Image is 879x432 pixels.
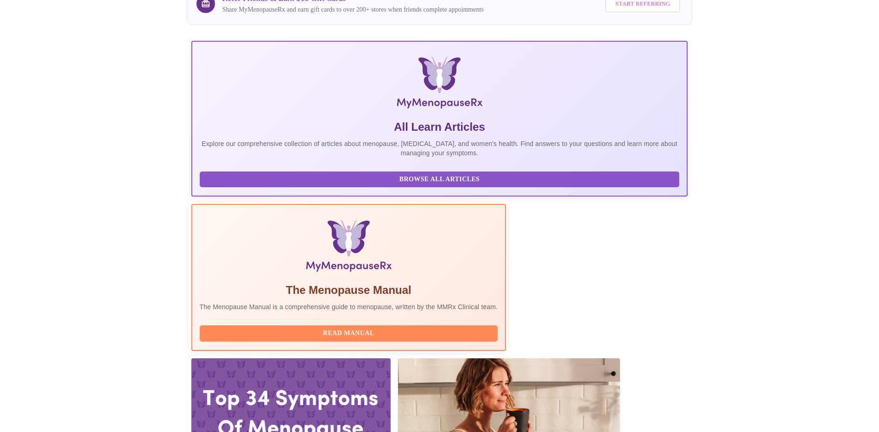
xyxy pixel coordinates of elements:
[200,329,500,337] a: Read Manual
[200,175,682,183] a: Browse All Articles
[200,283,498,298] h5: The Menopause Manual
[209,174,670,185] span: Browse All Articles
[200,139,680,158] p: Explore our comprehensive collection of articles about menopause, [MEDICAL_DATA], and women's hea...
[200,325,498,342] button: Read Manual
[247,220,450,275] img: Menopause Manual
[209,328,489,339] span: Read Manual
[200,120,680,134] h5: All Learn Articles
[200,172,680,188] button: Browse All Articles
[274,57,605,112] img: MyMenopauseRx Logo
[200,302,498,311] p: The Menopause Manual is a comprehensive guide to menopause, written by the MMRx Clinical team.
[222,5,484,14] p: Share MyMenopauseRx and earn gift cards to over 200+ stores when friends complete appointments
